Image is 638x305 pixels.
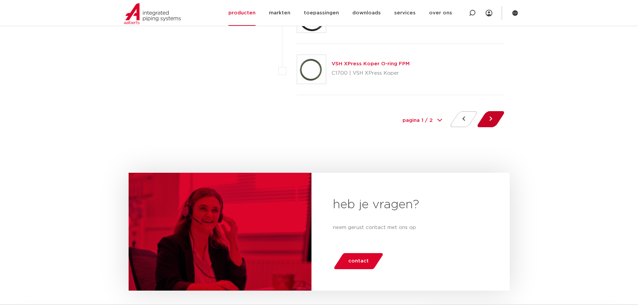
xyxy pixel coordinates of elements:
p: C1700 | VSH XPress Koper [332,68,410,79]
span: contact [348,256,369,266]
h2: heb je vragen? [333,197,488,213]
a: VSH XPress Koper O-ring FPM [332,61,410,66]
img: Thumbnail for VSH XPress Koper O-ring FPM [297,55,326,84]
a: contact [333,253,384,269]
p: neem gerust contact met ons op [333,224,488,232]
